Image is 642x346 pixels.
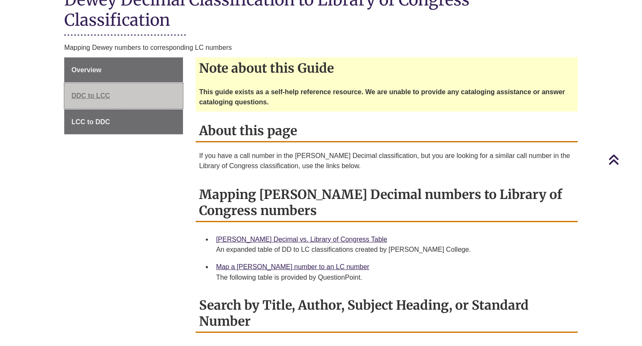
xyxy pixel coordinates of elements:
[216,263,369,270] a: Map a [PERSON_NAME] number to an LC number
[64,44,232,51] span: Mapping Dewey numbers to corresponding LC numbers
[199,151,574,171] p: If you have a call number in the [PERSON_NAME] Decimal classification, but you are looking for a ...
[196,120,578,142] h2: About this page
[216,245,571,255] div: An expanded table of DD to LC classifications created by [PERSON_NAME] College.
[216,236,387,243] a: [PERSON_NAME] Decimal vs. Library of Congress Table
[71,118,110,125] span: LCC to DDC
[64,57,183,83] a: Overview
[64,57,183,135] div: Guide Page Menu
[196,294,578,333] h2: Search by Title, Author, Subject Heading, or Standard Number
[64,109,183,135] a: LCC to DDC
[199,88,565,106] strong: This guide exists as a self-help reference resource. We are unable to provide any cataloging assi...
[216,272,571,283] div: The following table is provided by QuestionPoint.
[196,57,578,79] h2: Note about this Guide
[64,83,183,109] a: DDC to LCC
[196,184,578,222] h2: Mapping [PERSON_NAME] Decimal numbers to Library of Congress numbers
[71,92,110,99] span: DDC to LCC
[71,66,101,74] span: Overview
[608,154,640,165] a: Back to Top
